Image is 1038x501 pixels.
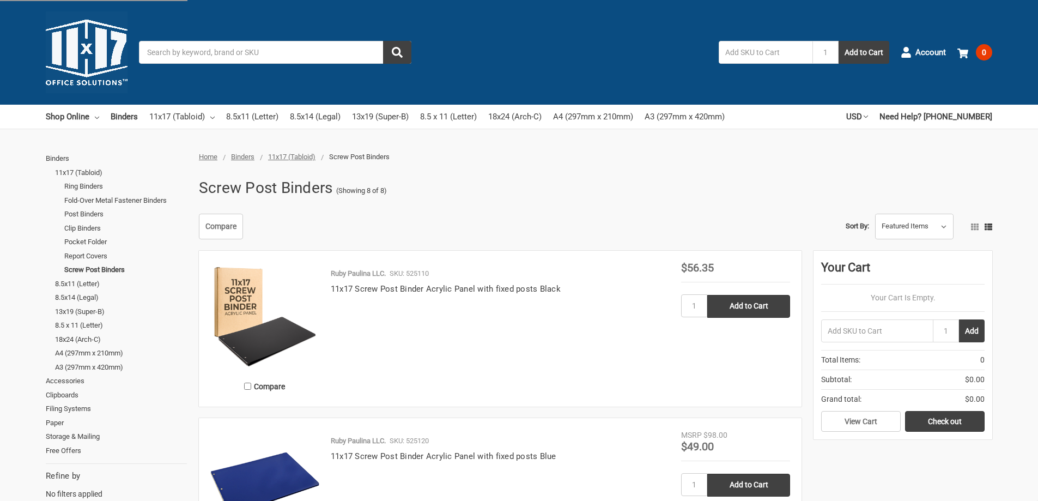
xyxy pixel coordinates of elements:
a: Report Covers [64,249,187,263]
label: Sort By: [846,218,869,234]
span: Account [915,46,946,59]
a: Binders [111,105,138,129]
a: USD [846,105,868,129]
a: Clipboards [46,388,187,402]
span: Total Items: [821,354,860,366]
a: 8.5 x 11 (Letter) [55,318,187,333]
img: 11x17 Screw Post Binder Acrylic Panel with fixed posts Black [210,262,319,371]
h5: Refine by [46,470,187,482]
a: 13x19 (Super-B) [352,105,409,129]
div: MSRP [681,430,702,441]
span: (Showing 8 of 8) [336,185,387,196]
a: Storage & Mailing [46,430,187,444]
input: Search by keyword, brand or SKU [139,41,411,64]
span: 0 [980,354,985,366]
a: 8.5x11 (Letter) [55,277,187,291]
button: Add [959,319,985,342]
a: Compare [199,214,243,240]
a: Free Offers [46,444,187,458]
span: Subtotal: [821,374,852,385]
a: 8.5x11 (Letter) [226,105,278,129]
a: Pocket Folder [64,235,187,249]
input: Add to Cart [707,474,790,497]
a: Accessories [46,374,187,388]
span: Screw Post Binders [329,153,390,161]
span: $49.00 [681,440,714,453]
span: $98.00 [703,431,727,439]
a: Home [199,153,217,161]
input: Add to Cart [707,295,790,318]
h1: Screw Post Binders [199,174,333,202]
a: Shop Online [46,105,99,129]
a: 8.5 x 11 (Letter) [420,105,477,129]
div: No filters applied [46,470,187,499]
a: 13x19 (Super-B) [55,305,187,319]
a: Account [901,38,946,67]
div: Your Cart [821,258,985,285]
button: Add to Cart [839,41,889,64]
p: Ruby Paulina LLC. [331,268,386,279]
a: Clip Binders [64,221,187,236]
a: 18x24 (Arch-C) [488,105,542,129]
a: View Cart [821,411,901,432]
p: SKU: 525120 [390,436,429,446]
input: Add SKU to Cart [719,41,812,64]
a: A4 (297mm x 210mm) [55,346,187,360]
a: Paper [46,416,187,430]
a: 11x17 Screw Post Binder Acrylic Panel with fixed posts Blue [331,451,556,461]
a: Screw Post Binders [64,263,187,277]
a: Need Help? [PHONE_NUMBER] [879,105,992,129]
span: $0.00 [965,374,985,385]
label: Compare [210,377,319,395]
a: A3 (297mm x 420mm) [645,105,725,129]
a: Post Binders [64,207,187,221]
p: Your Cart Is Empty. [821,292,985,304]
input: Compare [244,383,251,390]
a: 8.5x14 (Legal) [55,291,187,305]
a: 18x24 (Arch-C) [55,333,187,347]
span: Grand total: [821,394,861,405]
a: Binders [46,152,187,166]
span: $56.35 [681,261,714,274]
a: 0 [957,38,992,67]
span: $0.00 [965,394,985,405]
p: SKU: 525110 [390,268,429,279]
p: Ruby Paulina LLC. [331,436,386,446]
a: Ring Binders [64,179,187,194]
a: Check out [905,411,985,432]
a: 8.5x14 (Legal) [290,105,341,129]
a: 11x17 (Tabloid) [55,166,187,180]
a: Fold-Over Metal Fastener Binders [64,194,187,208]
img: 11x17.com [46,11,128,93]
a: Filing Systems [46,402,187,416]
a: 11x17 Screw Post Binder Acrylic Panel with fixed posts Black [331,284,561,294]
a: Binders [231,153,254,161]
a: A3 (297mm x 420mm) [55,360,187,375]
input: Add SKU to Cart [821,319,933,342]
a: 11x17 (Tabloid) [149,105,215,129]
a: 11x17 (Tabloid) [268,153,315,161]
span: 0 [976,44,992,61]
a: A4 (297mm x 210mm) [553,105,633,129]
